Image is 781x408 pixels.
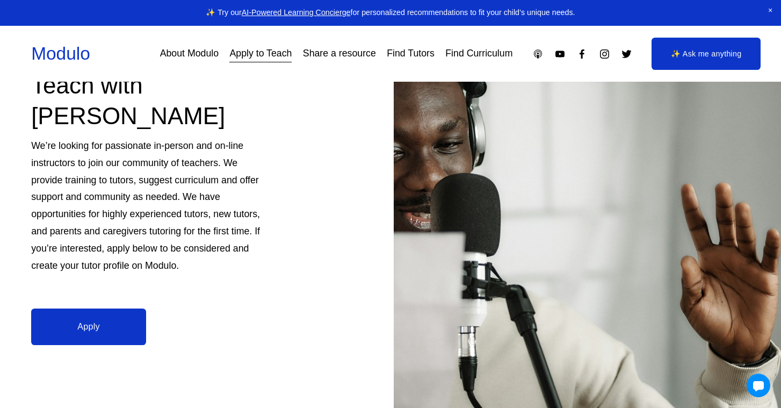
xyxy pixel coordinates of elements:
p: We’re looking for passionate in-person and on-line instructors to join our community of teachers.... [31,138,267,275]
a: AI-Powered Learning Concierge [242,8,351,17]
a: Apply [31,309,146,346]
a: Find Tutors [387,44,435,63]
a: ✨ Ask me anything [652,38,761,70]
a: Apple Podcasts [532,48,544,60]
a: Instagram [599,48,610,60]
a: Facebook [576,48,588,60]
a: Modulo [31,44,90,63]
h2: Teach with [PERSON_NAME] [31,70,267,132]
a: Apply to Teach [229,44,292,63]
a: About Modulo [160,44,219,63]
a: YouTube [554,48,566,60]
a: Find Curriculum [445,44,512,63]
a: Twitter [621,48,632,60]
a: Share a resource [303,44,376,63]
